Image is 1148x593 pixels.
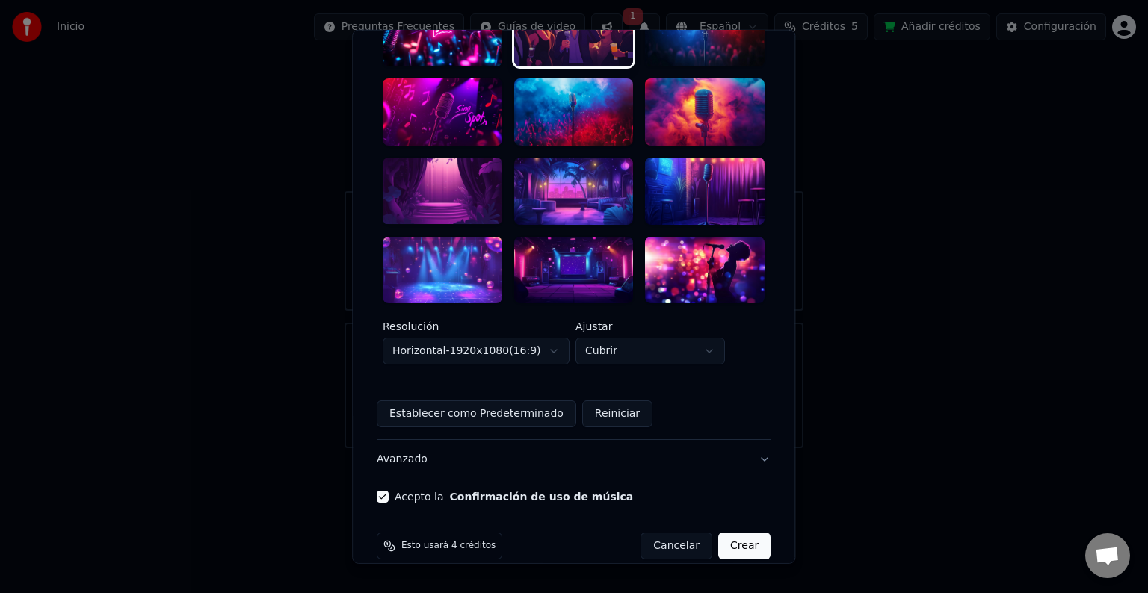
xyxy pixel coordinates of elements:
[395,491,633,502] label: Acepto la
[641,533,713,559] button: Cancelar
[377,400,576,427] button: Establecer como Predeterminado
[377,440,771,479] button: Avanzado
[718,533,771,559] button: Crear
[401,540,496,552] span: Esto usará 4 créditos
[383,321,570,332] label: Resolución
[450,491,634,502] button: Acepto la
[582,400,652,427] button: Reiniciar
[575,321,725,332] label: Ajustar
